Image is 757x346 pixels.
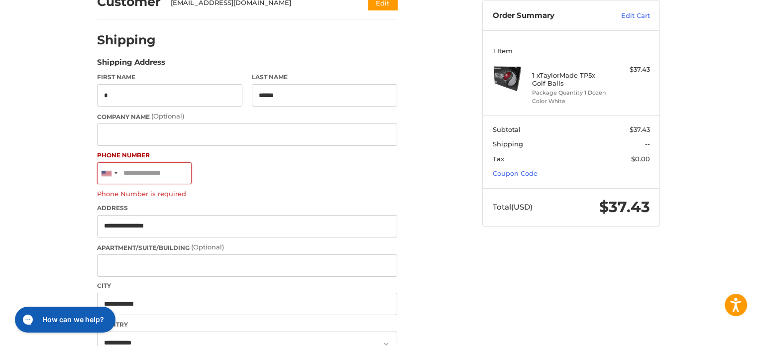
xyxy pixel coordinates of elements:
[97,151,397,160] label: Phone Number
[493,11,600,21] h3: Order Summary
[631,155,650,163] span: $0.00
[252,73,397,82] label: Last Name
[97,204,397,213] label: Address
[10,303,118,336] iframe: Gorgias live chat messenger
[675,319,757,346] iframe: Google Customer Reviews
[97,57,165,73] legend: Shipping Address
[493,125,521,133] span: Subtotal
[98,163,120,184] div: United States: +1
[599,198,650,216] span: $37.43
[532,89,608,97] li: Package Quantity 1 Dozen
[493,140,523,148] span: Shipping
[600,11,650,21] a: Edit Cart
[532,97,608,106] li: Color White
[97,112,397,121] label: Company Name
[97,242,397,252] label: Apartment/Suite/Building
[151,112,184,120] small: (Optional)
[532,71,608,88] h4: 1 x TaylorMade TP5x Golf Balls
[97,190,397,198] label: Phone Number is required
[611,65,650,75] div: $37.43
[97,281,397,290] label: City
[493,155,504,163] span: Tax
[191,243,224,251] small: (Optional)
[97,73,242,82] label: First Name
[493,47,650,55] h3: 1 Item
[493,169,538,177] a: Coupon Code
[97,32,156,48] h2: Shipping
[630,125,650,133] span: $37.43
[493,202,533,212] span: Total (USD)
[645,140,650,148] span: --
[97,320,397,329] label: Country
